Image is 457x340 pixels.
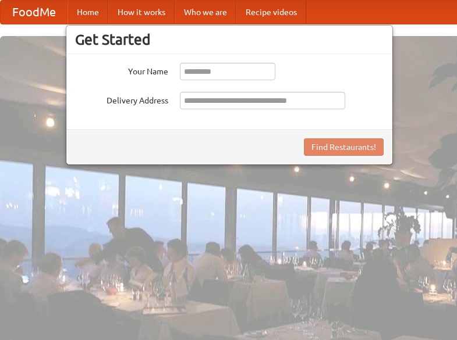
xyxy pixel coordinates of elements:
[175,1,236,24] a: Who we are
[108,1,175,24] a: How it works
[1,1,68,24] a: FoodMe
[68,1,108,24] a: Home
[304,138,384,156] button: Find Restaurants!
[236,1,306,24] a: Recipe videos
[75,63,168,77] label: Your Name
[75,92,168,106] label: Delivery Address
[75,31,384,48] h3: Get Started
